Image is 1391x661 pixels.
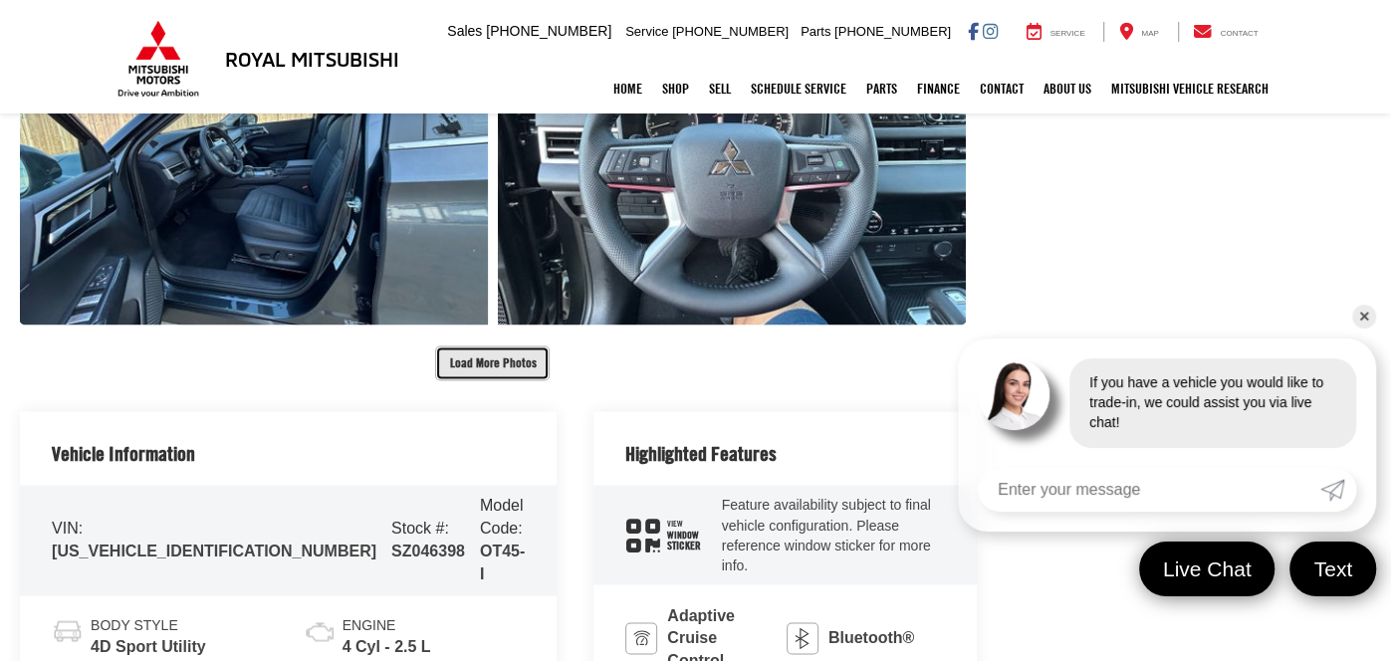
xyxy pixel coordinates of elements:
[1220,29,1258,38] span: Contact
[625,622,657,654] img: Adaptive Cruise Control
[741,64,856,113] a: Schedule Service: Opens in a new tab
[1139,542,1275,596] a: Live Chat
[970,64,1034,113] a: Contact
[1178,22,1274,42] a: Contact
[91,615,206,635] span: Body Style
[978,358,1049,430] img: Agent profile photo
[603,64,652,113] a: Home
[52,443,195,465] h2: Vehicle Information
[667,518,701,529] span: View
[1303,555,1362,582] span: Text
[1050,29,1085,38] span: Service
[52,519,83,536] span: VIN:
[1153,555,1262,582] span: Live Chat
[52,542,376,558] span: [US_VEHICLE_IDENTIFICATION_NUMBER]
[1141,29,1158,38] span: Map
[667,540,701,551] span: Sticker
[1034,64,1101,113] a: About Us
[983,23,998,39] a: Instagram: Click to visit our Instagram page
[978,468,1320,512] input: Enter your message
[722,497,931,572] span: Feature availability subject to final vehicle configuration. Please reference window sticker for ...
[343,635,431,658] span: 4 Cyl - 2.5 L
[1320,468,1356,512] a: Submit
[1289,542,1376,596] a: Text
[625,517,701,551] div: window sticker
[828,626,914,649] span: Bluetooth®
[91,635,206,658] span: 4D Sport Utility
[907,64,970,113] a: Finance
[435,345,550,380] button: Load More Photos
[1103,22,1173,42] a: Map
[391,519,449,536] span: Stock #:
[391,542,465,558] span: SZ046398
[480,497,524,537] span: Model Code:
[652,64,699,113] a: Shop
[1101,64,1278,113] a: Mitsubishi Vehicle Research
[968,23,979,39] a: Facebook: Click to visit our Facebook page
[1012,22,1100,42] a: Service
[114,20,203,98] img: Mitsubishi
[834,24,951,39] span: [PHONE_NUMBER]
[801,24,830,39] span: Parts
[447,23,482,39] span: Sales
[699,64,741,113] a: Sell
[480,542,525,581] span: OT45-I
[343,615,431,635] span: Engine
[625,443,777,465] h2: Highlighted Features
[225,48,399,70] h3: Royal Mitsubishi
[672,24,789,39] span: [PHONE_NUMBER]
[625,24,668,39] span: Service
[856,64,907,113] a: Parts: Opens in a new tab
[486,23,611,39] span: [PHONE_NUMBER]
[787,622,818,654] img: Bluetooth®
[667,529,701,540] span: Window
[1069,358,1356,448] div: If you have a vehicle you would like to trade-in, we could assist you via live chat!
